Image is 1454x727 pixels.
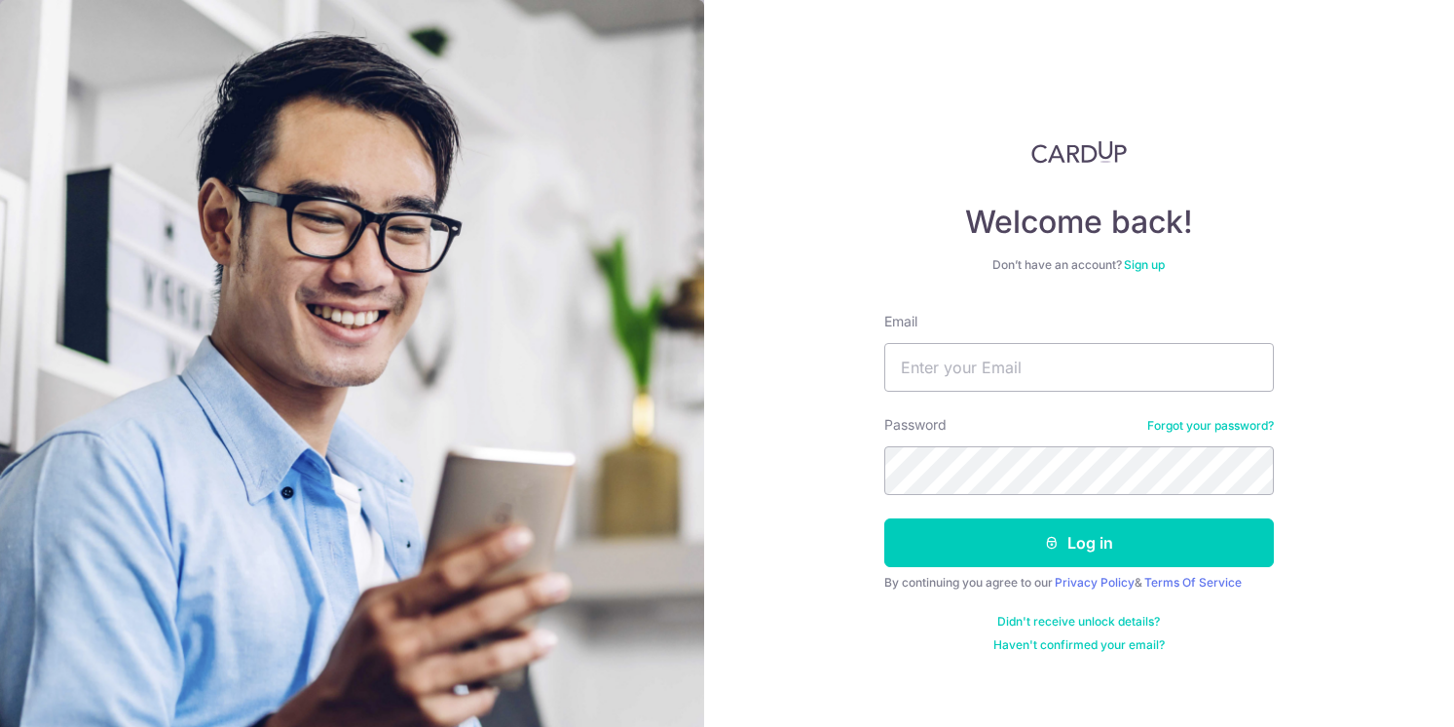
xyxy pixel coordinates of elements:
[884,518,1274,567] button: Log in
[1147,418,1274,434] a: Forgot your password?
[997,614,1160,630] a: Didn't receive unlock details?
[884,343,1274,392] input: Enter your Email
[1124,257,1165,272] a: Sign up
[1144,575,1242,590] a: Terms Of Service
[993,637,1165,653] a: Haven't confirmed your email?
[884,257,1274,273] div: Don’t have an account?
[884,575,1274,591] div: By continuing you agree to our &
[1055,575,1135,590] a: Privacy Policy
[884,415,947,435] label: Password
[884,203,1274,242] h4: Welcome back!
[1031,140,1127,164] img: CardUp Logo
[884,312,917,331] label: Email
